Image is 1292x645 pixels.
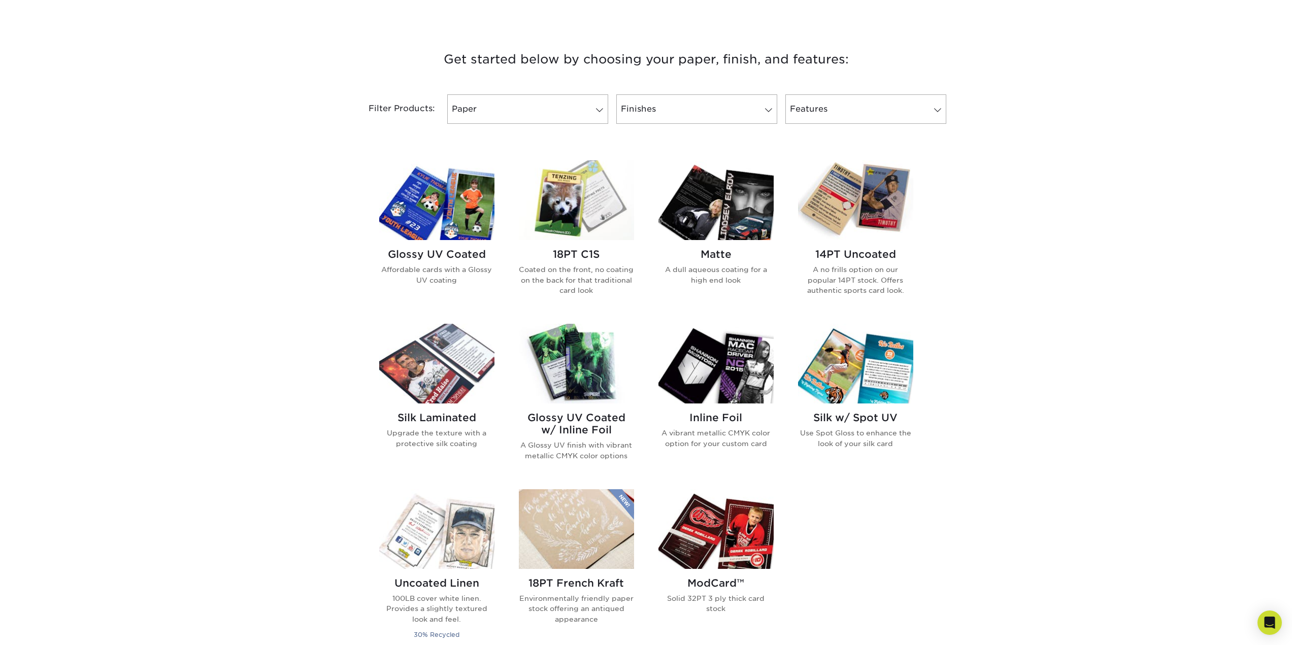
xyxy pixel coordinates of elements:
[798,248,913,260] h2: 14PT Uncoated
[379,577,494,589] h2: Uncoated Linen
[519,324,634,477] a: Glossy UV Coated w/ Inline Foil Trading Cards Glossy UV Coated w/ Inline Foil A Glossy UV finish ...
[519,577,634,589] h2: 18PT French Kraft
[519,440,634,461] p: A Glossy UV finish with vibrant metallic CMYK color options
[658,428,774,449] p: A vibrant metallic CMYK color option for your custom card
[379,324,494,403] img: Silk Laminated Trading Cards
[798,160,913,240] img: 14PT Uncoated Trading Cards
[798,324,913,477] a: Silk w/ Spot UV Trading Cards Silk w/ Spot UV Use Spot Gloss to enhance the look of your silk card
[609,489,634,520] img: New Product
[447,94,608,124] a: Paper
[379,160,494,240] img: Glossy UV Coated Trading Cards
[379,412,494,424] h2: Silk Laminated
[798,160,913,312] a: 14PT Uncoated Trading Cards 14PT Uncoated A no frills option on our popular 14PT stock. Offers au...
[658,577,774,589] h2: ModCard™
[519,160,634,312] a: 18PT C1S Trading Cards 18PT C1S Coated on the front, no coating on the back for that traditional ...
[1257,610,1282,635] div: Open Intercom Messenger
[379,160,494,312] a: Glossy UV Coated Trading Cards Glossy UV Coated Affordable cards with a Glossy UV coating
[658,593,774,614] p: Solid 32PT 3 ply thick card stock
[658,489,774,569] img: ModCard™ Trading Cards
[798,412,913,424] h2: Silk w/ Spot UV
[519,593,634,624] p: Environmentally friendly paper stock offering an antiqued appearance
[379,324,494,477] a: Silk Laminated Trading Cards Silk Laminated Upgrade the texture with a protective silk coating
[379,489,494,569] img: Uncoated Linen Trading Cards
[519,324,634,403] img: Glossy UV Coated w/ Inline Foil Trading Cards
[658,248,774,260] h2: Matte
[519,412,634,436] h2: Glossy UV Coated w/ Inline Foil
[658,324,774,403] img: Inline Foil Trading Cards
[798,324,913,403] img: Silk w/ Spot UV Trading Cards
[349,37,943,82] h3: Get started below by choosing your paper, finish, and features:
[519,264,634,295] p: Coated on the front, no coating on the back for that traditional card look
[658,324,774,477] a: Inline Foil Trading Cards Inline Foil A vibrant metallic CMYK color option for your custom card
[616,94,777,124] a: Finishes
[658,160,774,312] a: Matte Trading Cards Matte A dull aqueous coating for a high end look
[519,248,634,260] h2: 18PT C1S
[519,489,634,569] img: 18PT French Kraft Trading Cards
[658,264,774,285] p: A dull aqueous coating for a high end look
[785,94,946,124] a: Features
[798,428,913,449] p: Use Spot Gloss to enhance the look of your silk card
[658,412,774,424] h2: Inline Foil
[798,264,913,295] p: A no frills option on our popular 14PT stock. Offers authentic sports card look.
[379,428,494,449] p: Upgrade the texture with a protective silk coating
[379,264,494,285] p: Affordable cards with a Glossy UV coating
[379,593,494,624] p: 100LB cover white linen. Provides a slightly textured look and feel.
[379,248,494,260] h2: Glossy UV Coated
[414,631,459,638] small: 30% Recycled
[658,160,774,240] img: Matte Trading Cards
[519,160,634,240] img: 18PT C1S Trading Cards
[342,94,443,124] div: Filter Products:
